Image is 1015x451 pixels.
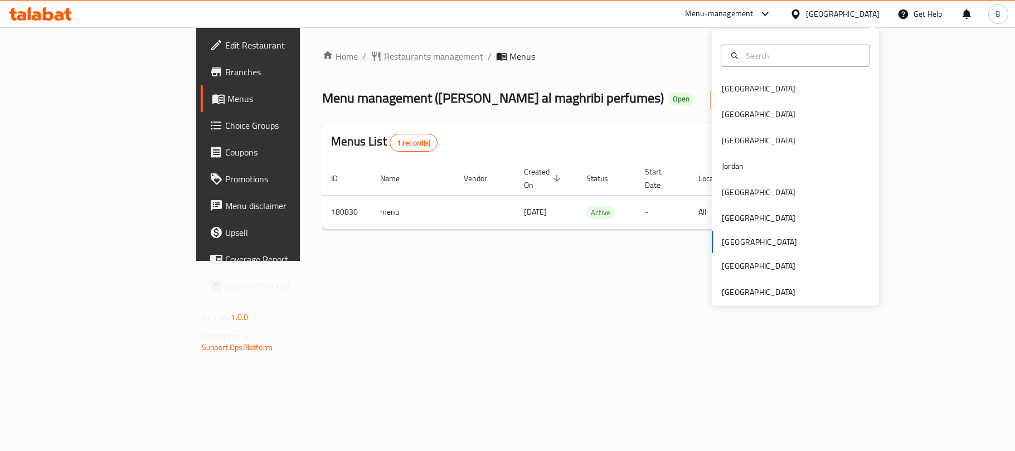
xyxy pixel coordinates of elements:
[227,92,357,105] span: Menus
[722,186,795,198] div: [GEOGRAPHIC_DATA]
[685,7,754,21] div: Menu-management
[722,160,744,172] div: Jordan
[710,90,797,110] button: Add New Menu
[698,172,734,185] span: Locale
[645,165,676,192] span: Start Date
[201,219,366,246] a: Upsell
[225,226,357,239] span: Upsell
[202,329,253,343] span: Get support on:
[225,172,357,186] span: Promotions
[668,93,694,106] div: Open
[524,205,547,219] span: [DATE]
[586,206,615,219] span: Active
[202,310,229,324] span: Version:
[225,146,357,159] span: Coupons
[322,162,872,230] table: enhanced table
[384,50,483,63] span: Restaurants management
[202,340,273,355] a: Support.OpsPlatform
[225,65,357,79] span: Branches
[722,83,795,95] div: [GEOGRAPHIC_DATA]
[722,286,795,298] div: [GEOGRAPHIC_DATA]
[322,85,664,110] span: Menu management ( [PERSON_NAME] al maghribi perfumes )
[722,212,795,224] div: [GEOGRAPHIC_DATA]
[201,246,366,273] a: Coverage Report
[331,133,438,152] h2: Menus List
[636,195,689,229] td: -
[722,260,795,272] div: [GEOGRAPHIC_DATA]
[231,310,248,324] span: 1.0.0
[390,134,438,152] div: Total records count
[380,172,414,185] span: Name
[201,112,366,139] a: Choice Groups
[225,119,357,132] span: Choice Groups
[201,32,366,59] a: Edit Restaurant
[225,253,357,266] span: Coverage Report
[524,165,564,192] span: Created On
[464,172,502,185] span: Vendor
[201,59,366,85] a: Branches
[201,85,366,112] a: Menus
[586,172,623,185] span: Status
[322,50,797,63] nav: breadcrumb
[689,195,747,229] td: All
[371,50,483,63] a: Restaurants management
[331,172,352,185] span: ID
[225,199,357,212] span: Menu disclaimer
[722,108,795,120] div: [GEOGRAPHIC_DATA]
[371,195,455,229] td: menu
[668,94,694,104] span: Open
[225,38,357,52] span: Edit Restaurant
[201,139,366,166] a: Coupons
[201,273,366,299] a: Grocery Checklist
[201,166,366,192] a: Promotions
[488,50,492,63] li: /
[722,134,795,147] div: [GEOGRAPHIC_DATA]
[201,192,366,219] a: Menu disclaimer
[806,8,880,20] div: [GEOGRAPHIC_DATA]
[741,50,863,62] input: Search
[225,279,357,293] span: Grocery Checklist
[509,50,535,63] span: Menus
[390,138,438,148] span: 1 record(s)
[995,8,1001,20] span: B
